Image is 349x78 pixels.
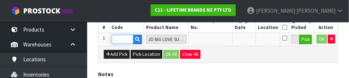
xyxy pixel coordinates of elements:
[317,35,327,44] button: OK
[151,4,236,16] a: C11 - LIFETIME BRANDS NZ PTY LTD
[131,50,162,59] button: Pick Location
[62,8,73,15] small: WMS
[289,16,314,33] th: Quantity Picked
[296,7,336,14] span: [PERSON_NAME]
[163,50,179,59] button: Ok All
[11,6,20,15] img: cube-alt.png
[256,16,280,33] th: Location
[98,16,110,33] th: #
[144,16,188,33] th: Product Name
[155,7,232,13] strong: C11 - LIFETIME BRANDS NZ PTY LTD
[110,16,144,33] th: Product Code
[23,6,60,16] span: ProStock
[299,35,312,44] button: Pick
[98,70,113,78] label: Notes
[314,16,338,33] th: Action
[103,35,105,41] span: 1
[188,16,233,33] th: Serial No. / Batch No.
[112,35,133,44] input: Code
[180,50,200,59] button: Clear All
[256,7,295,14] span: [PERSON_NAME]
[233,16,256,33] th: Expiry Date
[146,35,187,44] input: Name
[104,50,130,59] button: Add Pick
